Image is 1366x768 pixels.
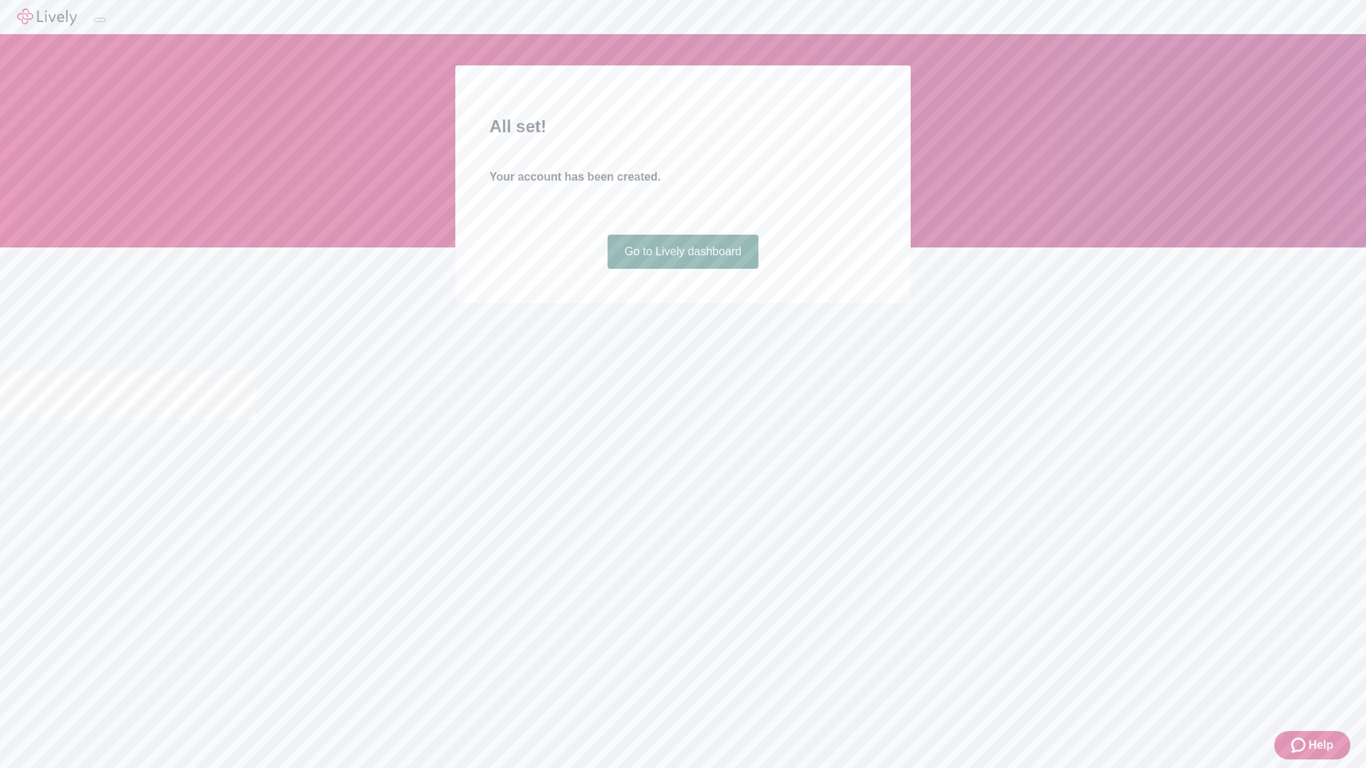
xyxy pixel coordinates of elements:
[489,169,877,186] h4: Your account has been created.
[94,18,105,22] button: Log out
[608,235,759,269] a: Go to Lively dashboard
[489,114,877,139] h2: All set!
[1291,737,1308,754] svg: Zendesk support icon
[17,9,77,26] img: Lively
[1308,737,1333,754] span: Help
[1274,731,1350,759] button: Zendesk support iconHelp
